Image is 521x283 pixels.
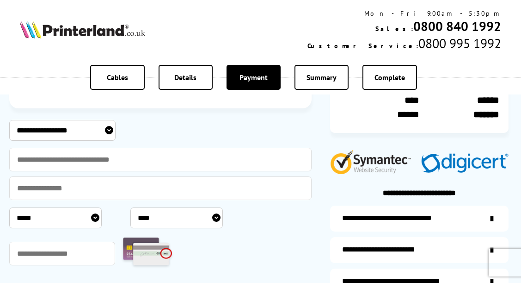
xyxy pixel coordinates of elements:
[330,237,509,263] a: items-arrive
[374,73,405,82] span: Complete
[239,73,268,82] span: Payment
[306,73,337,82] span: Summary
[330,206,509,232] a: additional-ink
[375,25,413,33] span: Sales:
[413,18,501,35] a: 0800 840 1992
[20,21,145,38] img: Printerland Logo
[174,73,196,82] span: Details
[307,9,501,18] div: Mon - Fri 9:00am - 5:30pm
[107,73,128,82] span: Cables
[307,42,418,50] span: Customer Service:
[418,35,501,52] span: 0800 995 1992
